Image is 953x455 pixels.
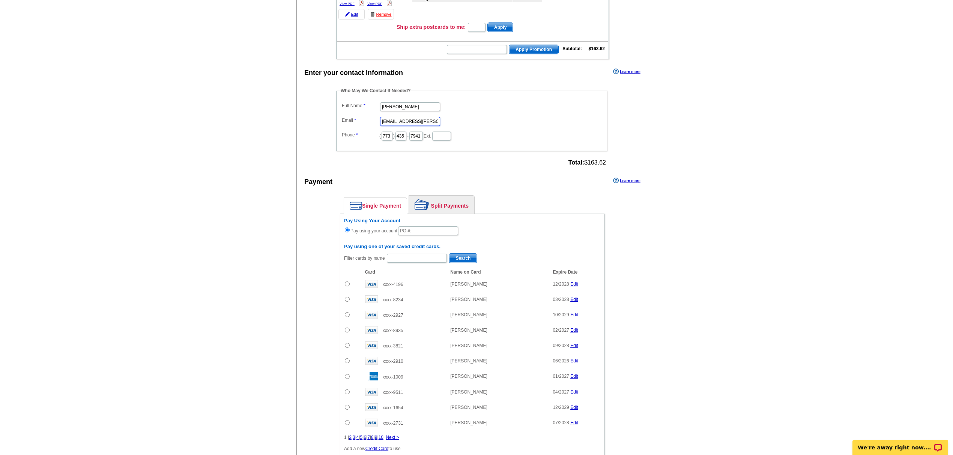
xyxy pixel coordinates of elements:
[553,281,569,287] span: 12/2028
[383,328,403,333] span: xxxx-8935
[450,297,487,302] span: [PERSON_NAME]
[570,358,578,364] a: Edit
[570,420,578,425] a: Edit
[359,0,364,6] img: pdf_logo.png
[365,446,388,451] a: Credit Card
[553,389,569,395] span: 04/2027
[450,328,487,333] span: [PERSON_NAME]
[589,46,605,51] strong: $163.62
[342,117,379,124] label: Email
[370,12,375,16] img: trashcan-icon.gif
[450,405,487,410] span: [PERSON_NAME]
[383,359,403,364] span: xxxx-2910
[365,403,378,411] img: visa.gif
[356,435,359,440] a: 4
[570,328,578,333] a: Edit
[415,199,429,210] img: split-payment.png
[450,343,487,348] span: [PERSON_NAME]
[568,159,606,166] span: $163.62
[409,196,474,214] a: Split Payments
[553,297,569,302] span: 03/2028
[361,268,447,276] th: Card
[365,357,378,365] img: visa.gif
[365,388,378,396] img: visa.gif
[549,268,600,276] th: Expire Date
[450,358,487,364] span: [PERSON_NAME]
[570,374,578,379] a: Edit
[365,419,378,427] img: visa.gif
[367,2,382,6] a: View PDF
[553,328,569,333] span: 02/2027
[450,389,487,395] span: [PERSON_NAME]
[553,358,569,364] span: 06/2026
[446,268,549,276] th: Name on Card
[375,435,377,440] a: 9
[383,313,403,318] span: xxxx-2927
[450,281,487,287] span: [PERSON_NAME]
[383,405,403,410] span: xxxx-1654
[613,178,640,184] a: Learn more
[553,374,569,379] span: 01/2027
[365,341,378,349] img: visa.gif
[344,445,600,452] p: Add a new to use
[450,312,487,317] span: [PERSON_NAME]
[365,280,378,288] img: visa.gif
[553,420,569,425] span: 07/2028
[371,435,374,440] a: 8
[450,420,487,425] span: [PERSON_NAME]
[570,405,578,410] a: Edit
[340,130,603,141] dd: ( ) - Ext.
[338,9,365,19] a: Edit
[365,295,378,303] img: visa.gif
[398,226,458,235] input: PO #:
[397,24,466,30] h3: Ship extra postcards to me:
[342,132,379,138] label: Phone
[553,312,569,317] span: 10/2029
[509,45,559,54] button: Apply Promotion
[367,435,370,440] a: 7
[365,311,378,319] img: visa.gif
[368,9,394,19] a: Remove
[344,218,600,236] div: Pay using your account
[349,435,352,440] a: 2
[304,177,332,187] div: Payment
[487,22,513,32] button: Apply
[340,2,355,6] a: View PDF
[570,312,578,317] a: Edit
[342,102,379,109] label: Full Name
[570,343,578,348] a: Edit
[344,198,407,214] a: Single Payment
[365,326,378,334] img: visa.gif
[383,343,403,349] span: xxxx-3821
[340,87,411,94] legend: Who May We Contact If Needed?
[509,45,558,54] span: Apply Promotion
[350,202,362,210] img: single-payment.png
[304,68,403,78] div: Enter your contact information
[365,372,378,380] img: amex.gif
[570,281,578,287] a: Edit
[383,421,403,426] span: xxxx-2731
[450,374,487,379] span: [PERSON_NAME]
[383,282,403,287] span: xxxx-4196
[360,435,363,440] a: 5
[570,297,578,302] a: Edit
[344,218,600,224] h6: Pay Using Your Account
[562,46,582,51] strong: Subtotal:
[383,297,403,302] span: xxxx-8234
[383,374,403,380] span: xxxx-1009
[553,405,569,410] span: 12/2029
[383,390,403,395] span: xxxx-9511
[353,435,355,440] a: 3
[344,244,600,250] h6: Pay using one of your saved credit cards.
[364,435,366,440] a: 6
[449,254,477,263] span: Search
[613,69,640,75] a: Learn more
[386,0,392,6] img: pdf_logo.png
[568,159,584,166] strong: Total:
[488,23,513,32] span: Apply
[570,389,578,395] a: Edit
[344,255,385,262] label: Filter cards by name
[345,12,350,16] img: pencil-icon.gif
